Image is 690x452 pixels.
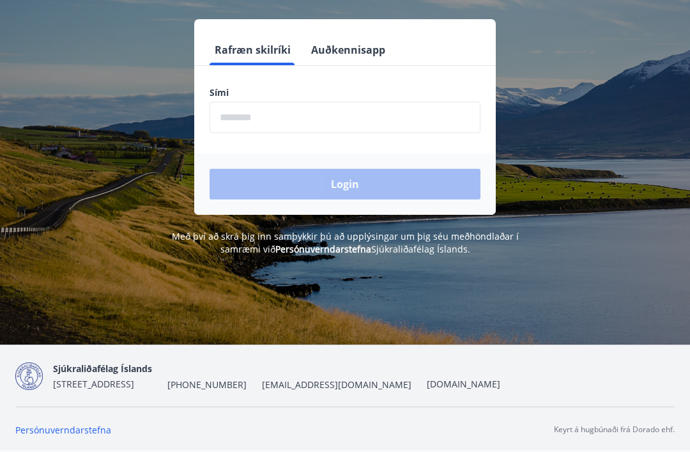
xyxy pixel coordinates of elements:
[210,35,296,65] button: Rafræn skilríki
[15,362,43,390] img: d7T4au2pYIU9thVz4WmmUT9xvMNnFvdnscGDOPEg.png
[53,378,134,390] span: [STREET_ADDRESS]
[210,86,480,99] label: Sími
[262,378,411,391] span: [EMAIL_ADDRESS][DOMAIN_NAME]
[554,424,675,435] p: Keyrt á hugbúnaði frá Dorado ehf.
[306,35,390,65] button: Auðkennisapp
[172,230,519,255] span: Með því að skrá þig inn samþykkir þú að upplýsingar um þig séu meðhöndlaðar í samræmi við Sjúkral...
[427,378,500,390] a: [DOMAIN_NAME]
[275,243,371,255] a: Persónuverndarstefna
[167,378,247,391] span: [PHONE_NUMBER]
[53,362,152,375] span: Sjúkraliðafélag Íslands
[15,424,111,436] a: Persónuverndarstefna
